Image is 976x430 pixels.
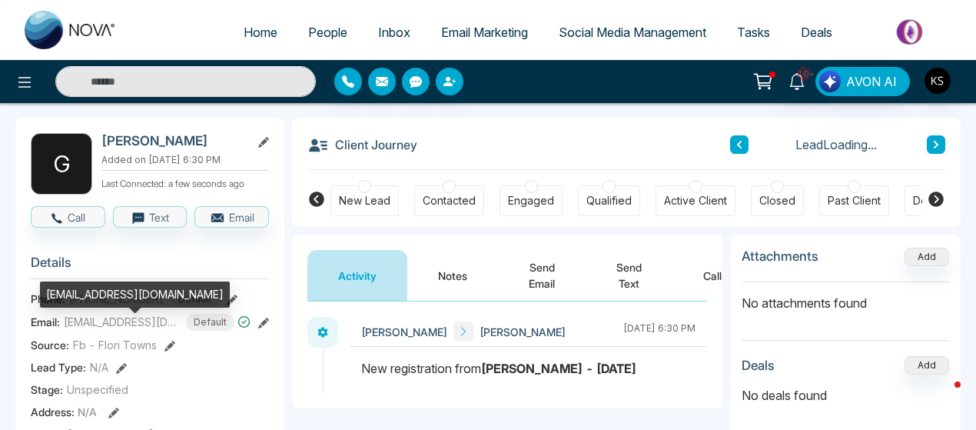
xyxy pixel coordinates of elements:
div: Closed [759,193,795,208]
span: Add [905,249,949,262]
p: No attachments found [742,282,949,312]
button: Add [905,356,949,375]
a: Social Media Management [543,18,722,47]
span: People [308,25,347,40]
span: Phone: [31,291,65,307]
button: Call [672,250,752,301]
button: Call [31,206,105,228]
h2: [PERSON_NAME] [101,133,244,148]
img: User Avatar [925,68,951,94]
div: Contacted [423,193,476,208]
iframe: Intercom live chat [924,378,961,415]
span: N/A [90,359,108,375]
span: Unspecified [67,382,128,398]
span: Deals [801,25,832,40]
span: Social Media Management [559,25,706,40]
a: Deals [785,18,848,47]
button: Send Text [586,250,672,301]
span: [PERSON_NAME] [480,324,566,340]
span: N/A [78,405,97,418]
a: 10+ [778,67,815,94]
div: Qualified [586,193,632,208]
span: 10+ [797,67,811,81]
h3: Deals [742,358,775,373]
img: Market-place.gif [855,15,967,49]
a: Home [228,18,293,47]
span: Default [186,314,234,331]
div: Active Client [664,193,727,208]
button: Notes [407,250,498,301]
span: AVON AI [846,72,897,91]
span: Stage: [31,382,63,398]
div: New Lead [339,193,390,208]
div: G [31,133,92,195]
span: [PERSON_NAME] [361,324,447,340]
h3: Client Journey [307,133,417,156]
img: Nova CRM Logo [25,11,117,49]
span: Tasks [737,25,770,40]
span: Lead Loading... [795,135,877,154]
button: Text [113,206,188,228]
img: Lead Flow [819,71,841,92]
span: Email Marketing [441,25,528,40]
span: Address: [31,404,97,420]
div: [EMAIL_ADDRESS][DOMAIN_NAME] [40,282,230,308]
button: Add [905,248,949,266]
div: Engaged [508,193,554,208]
a: Inbox [363,18,426,47]
p: Last Connected: a few seconds ago [101,174,269,191]
a: Tasks [722,18,785,47]
span: Lead Type: [31,359,86,375]
span: [EMAIL_ADDRESS][DOMAIN_NAME] [64,314,179,330]
span: Fb - Flori Towns [73,337,157,353]
button: Email [194,206,269,228]
button: AVON AI [815,67,910,96]
button: Activity [307,250,407,301]
span: Email: [31,314,60,330]
h3: Details [31,255,269,278]
p: Added on [DATE] 6:30 PM [101,153,269,167]
div: [DATE] 6:30 PM [623,322,695,342]
a: Email Marketing [426,18,543,47]
span: Home [244,25,277,40]
button: Send Email [498,250,586,301]
div: Past Client [828,193,881,208]
h3: Attachments [742,248,818,264]
span: Inbox [378,25,410,40]
p: No deals found [742,386,949,405]
a: People [293,18,363,47]
span: Source: [31,337,69,353]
